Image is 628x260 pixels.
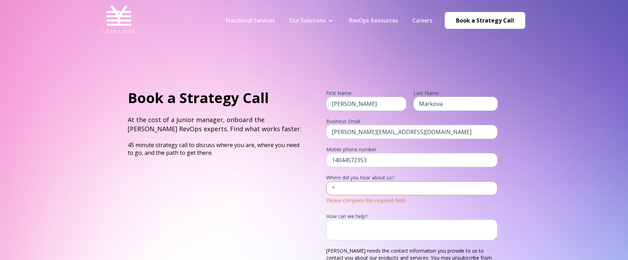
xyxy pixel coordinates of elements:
[289,17,326,24] a: Our Solutions
[413,90,501,97] legend: Last Name
[103,4,135,35] img: Lean Layer Logo
[349,17,398,24] a: RevOps Resources
[128,141,302,157] p: 45 minute strategy call to discuss where you are, where you need to go, and the path to get there.
[326,146,501,153] legend: Mobile phone number
[218,17,439,24] div: Navigation Menu
[326,213,501,220] legend: How can we help?
[412,17,432,24] a: Careers
[226,17,275,24] a: Fractional Services
[326,118,501,125] legend: Business Email
[326,90,413,97] legend: First Name
[128,115,302,133] h4: At the cost of a junior manager, onboard the [PERSON_NAME] RevOps experts. Find what works faster.
[326,197,501,204] label: Please complete this required field.
[326,174,501,181] legend: Where did you hear about us?
[445,12,525,29] a: Book a Strategy Call
[128,88,302,108] h1: Book a Strategy Call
